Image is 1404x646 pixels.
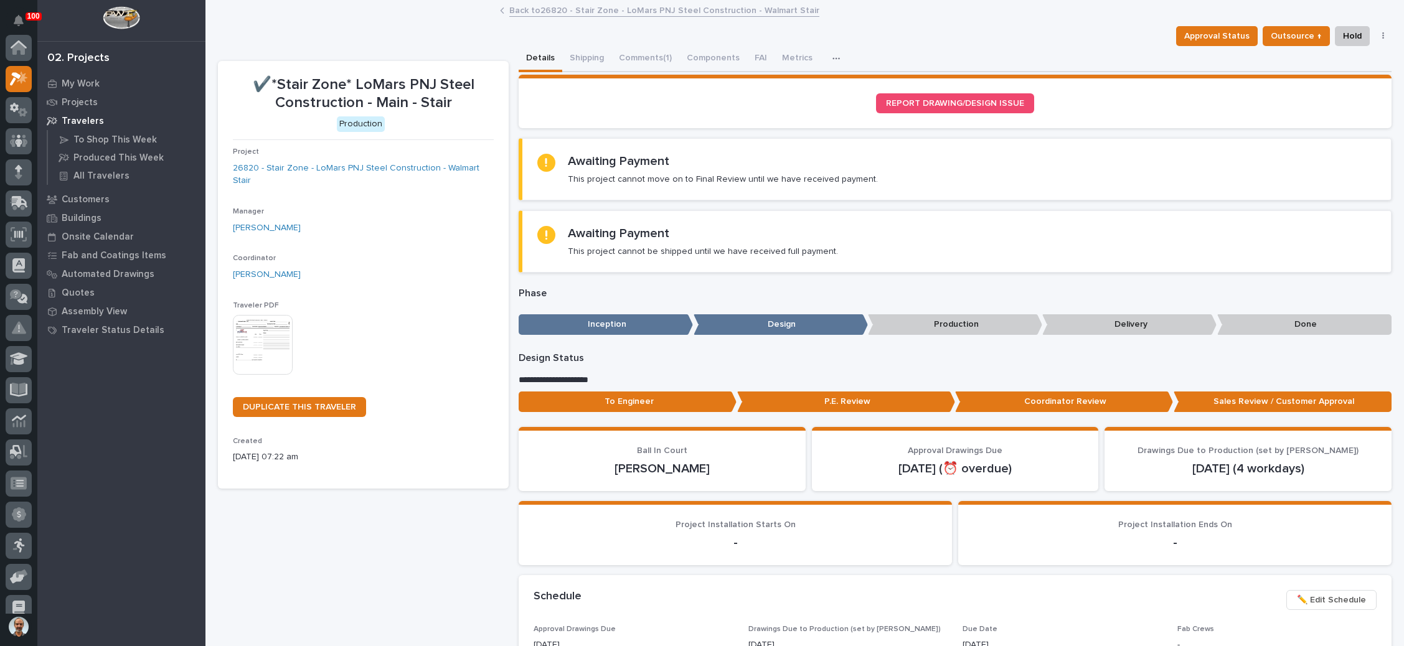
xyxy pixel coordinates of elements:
[47,52,110,65] div: 02. Projects
[568,246,838,257] p: This project cannot be shipped until we have received full payment.
[775,46,820,72] button: Metrics
[37,208,205,227] a: Buildings
[62,306,127,317] p: Assembly View
[955,391,1173,412] p: Coordinator Review
[337,116,385,132] div: Production
[37,227,205,246] a: Onsite Calendar
[519,46,562,72] button: Details
[6,7,32,34] button: Notifications
[233,438,262,445] span: Created
[37,74,205,93] a: My Work
[233,397,366,417] a: DUPLICATE THIS TRAVELER
[62,288,95,299] p: Quotes
[519,288,1392,299] p: Phase
[519,391,737,412] p: To Engineer
[1271,29,1322,44] span: Outsource ↑
[827,461,1084,476] p: [DATE] (⏰ overdue)
[676,520,796,529] span: Project Installation Starts On
[1174,391,1392,412] p: Sales Review / Customer Approval
[963,625,997,633] span: Due Date
[737,391,955,412] p: P.E. Review
[233,222,301,235] a: [PERSON_NAME]
[37,111,205,130] a: Travelers
[37,302,205,321] a: Assembly View
[37,264,205,283] a: Automated Drawings
[233,302,279,309] span: Traveler PDF
[62,78,100,90] p: My Work
[62,97,98,108] p: Projects
[48,131,205,148] a: To Shop This Week
[62,213,101,224] p: Buildings
[694,314,868,335] p: Design
[48,167,205,184] a: All Travelers
[37,321,205,339] a: Traveler Status Details
[233,76,494,112] p: ✔️*Stair Zone* LoMars PNJ Steel Construction - Main - Stair
[1138,446,1359,455] span: Drawings Due to Production (set by [PERSON_NAME])
[562,46,611,72] button: Shipping
[534,535,937,550] p: -
[886,99,1024,108] span: REPORT DRAWING/DESIGN ISSUE
[37,190,205,208] a: Customers
[534,461,791,476] p: [PERSON_NAME]
[103,6,139,29] img: Workspace Logo
[1118,520,1232,529] span: Project Installation Ends On
[233,162,494,188] a: 26820 - Stair Zone - LoMars PNJ Steel Construction - Walmart Stair
[62,194,110,205] p: Customers
[16,15,32,35] div: Notifications100
[611,46,679,72] button: Comments (1)
[37,283,205,302] a: Quotes
[509,2,819,17] a: Back to26820 - Stair Zone - LoMars PNJ Steel Construction - Walmart Stair
[73,134,157,146] p: To Shop This Week
[568,226,669,241] h2: Awaiting Payment
[868,314,1042,335] p: Production
[1286,590,1377,610] button: ✏️ Edit Schedule
[243,403,356,411] span: DUPLICATE THIS TRAVELER
[233,255,276,262] span: Coordinator
[1042,314,1217,335] p: Delivery
[1119,461,1377,476] p: [DATE] (4 workdays)
[62,116,104,127] p: Travelers
[876,93,1034,113] a: REPORT DRAWING/DESIGN ISSUE
[519,314,693,335] p: Inception
[973,535,1377,550] p: -
[747,46,775,72] button: FAI
[1297,592,1366,607] span: ✏️ Edit Schedule
[1335,26,1370,46] button: Hold
[1184,29,1250,44] span: Approval Status
[62,250,166,261] p: Fab and Coatings Items
[37,246,205,264] a: Fab and Coatings Items
[6,614,32,640] button: users-avatar
[1177,625,1214,633] span: Fab Crews
[568,174,878,185] p: This project cannot move on to Final Review until we have received payment.
[62,269,154,280] p: Automated Drawings
[534,625,616,633] span: Approval Drawings Due
[73,152,164,164] p: Produced This Week
[908,446,1002,455] span: Approval Drawings Due
[233,268,301,281] a: [PERSON_NAME]
[62,325,164,336] p: Traveler Status Details
[534,590,582,604] h2: Schedule
[37,93,205,111] a: Projects
[637,446,687,455] span: Ball In Court
[233,208,264,215] span: Manager
[748,625,941,633] span: Drawings Due to Production (set by [PERSON_NAME])
[1176,26,1258,46] button: Approval Status
[73,171,130,182] p: All Travelers
[62,232,134,243] p: Onsite Calendar
[679,46,747,72] button: Components
[27,12,40,21] p: 100
[1217,314,1392,335] p: Done
[233,451,494,464] p: [DATE] 07:22 am
[519,352,1392,364] p: Design Status
[48,149,205,166] a: Produced This Week
[568,154,669,169] h2: Awaiting Payment
[1343,29,1362,44] span: Hold
[233,148,259,156] span: Project
[1263,26,1330,46] button: Outsource ↑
